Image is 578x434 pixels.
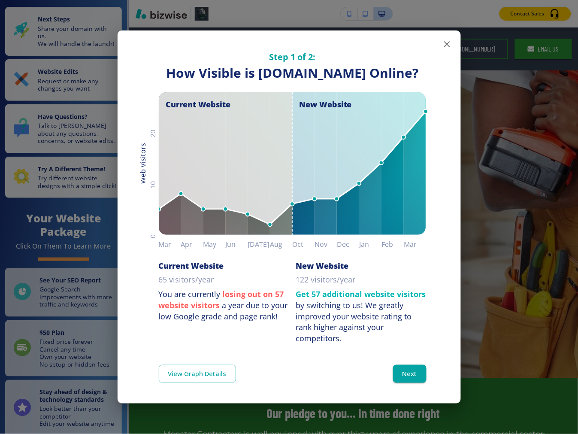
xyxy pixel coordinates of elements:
[159,289,284,310] strong: losing out on 57 website visitors
[159,238,181,250] h6: Mar
[226,238,248,250] h6: Jun
[270,238,293,250] h6: Aug
[404,238,427,250] h6: Mar
[296,300,412,343] div: We greatly improved your website rating to rank higher against your competitors.
[181,238,203,250] h6: Apr
[159,274,214,285] p: 65 visitors/year
[393,365,427,383] button: Next
[159,365,236,383] a: View Graph Details
[296,289,426,299] strong: Get 57 additional website visitors
[159,289,289,322] p: You are currently a year due to your low Google grade and page rank!
[248,238,270,250] h6: [DATE]
[382,238,404,250] h6: Feb
[293,238,315,250] h6: Oct
[337,238,360,250] h6: Dec
[203,238,226,250] h6: May
[296,289,427,344] p: by switching to us!
[360,238,382,250] h6: Jan
[159,261,224,271] h6: Current Website
[296,274,356,285] p: 122 visitors/year
[296,261,349,271] h6: New Website
[315,238,337,250] h6: Nov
